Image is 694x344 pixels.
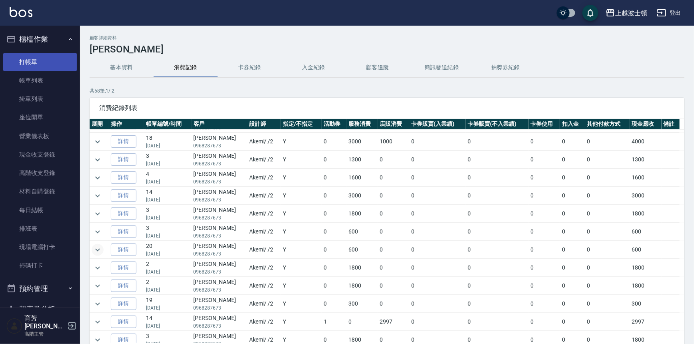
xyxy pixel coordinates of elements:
td: 1 [322,313,346,331]
p: 0968287673 [194,214,245,221]
td: 0 [466,169,528,187]
td: 3 [144,151,191,169]
td: 0 [409,205,466,223]
a: 掛單列表 [3,90,77,108]
a: 現場電腦打卡 [3,238,77,256]
td: 0 [378,295,410,313]
td: 0 [322,133,346,151]
a: 詳情 [111,189,136,202]
button: expand row [92,172,104,184]
td: [PERSON_NAME] [192,169,247,187]
td: [PERSON_NAME] [192,277,247,295]
td: Y [281,313,321,331]
td: 0 [529,223,560,241]
td: 0 [560,133,585,151]
th: 操作 [109,119,144,129]
td: 0 [322,259,346,277]
button: save [582,5,598,21]
td: 1800 [630,277,662,295]
th: 現金應收 [630,119,662,129]
button: expand row [92,154,104,166]
td: 0 [560,187,585,205]
p: 0968287673 [194,178,245,185]
button: 卡券紀錄 [218,58,282,77]
td: [PERSON_NAME] [192,187,247,205]
td: 0 [409,259,466,277]
td: 1800 [346,259,378,277]
td: 0 [378,223,410,241]
p: 0968287673 [194,322,245,330]
td: 1800 [346,277,378,295]
td: 0 [585,205,630,223]
td: 0 [585,259,630,277]
button: expand row [92,280,104,292]
td: 0 [560,313,585,331]
button: 登出 [654,6,684,20]
td: 0 [378,205,410,223]
td: [PERSON_NAME] [192,151,247,169]
p: 0968287673 [194,250,245,257]
td: 0 [409,295,466,313]
button: 抽獎券紀錄 [474,58,538,77]
td: 0 [585,223,630,241]
td: 0 [585,313,630,331]
button: expand row [92,262,104,274]
td: 0 [409,169,466,187]
button: 簡訊發送紀錄 [410,58,474,77]
a: 詳情 [111,316,136,328]
a: 詳情 [111,280,136,292]
a: 詳情 [111,207,136,220]
td: 0 [560,241,585,259]
td: 4 [144,169,191,187]
td: 2 [144,277,191,295]
span: 消費紀錄列表 [99,104,675,112]
td: 0 [322,169,346,187]
td: 0 [409,187,466,205]
div: 上越波士頓 [615,8,647,18]
td: 0 [529,295,560,313]
p: [DATE] [146,322,189,330]
td: Y [281,187,321,205]
td: 0 [560,205,585,223]
td: Y [281,241,321,259]
td: 0 [409,223,466,241]
button: 上越波士頓 [602,5,650,21]
button: 報表及分析 [3,299,77,320]
h3: [PERSON_NAME] [90,44,684,55]
button: expand row [92,226,104,238]
a: 詳情 [111,298,136,310]
td: 0 [466,259,528,277]
td: Akemi / /2 [247,205,281,223]
p: 0968287673 [194,196,245,203]
td: 0 [529,187,560,205]
td: [PERSON_NAME] [192,241,247,259]
a: 打帳單 [3,53,77,71]
td: 1600 [630,169,662,187]
button: expand row [92,244,104,256]
td: 0 [466,277,528,295]
td: 0 [466,133,528,151]
td: Y [281,169,321,187]
td: 0 [529,241,560,259]
a: 掃碼打卡 [3,256,77,275]
td: 0 [585,241,630,259]
td: Akemi / /2 [247,313,281,331]
img: Logo [10,7,32,17]
td: 3000 [346,187,378,205]
button: 消費記錄 [154,58,218,77]
td: 300 [346,295,378,313]
img: Person [6,318,22,334]
th: 帳單編號/時間 [144,119,191,129]
td: 0 [409,151,466,169]
th: 活動券 [322,119,346,129]
td: Akemi / /2 [247,259,281,277]
td: 0 [322,205,346,223]
td: 0 [409,241,466,259]
td: 3 [144,223,191,241]
td: 0 [585,295,630,313]
td: 0 [378,151,410,169]
th: 展開 [90,119,109,129]
td: 18 [144,133,191,151]
td: 4000 [630,133,662,151]
td: 2 [144,259,191,277]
